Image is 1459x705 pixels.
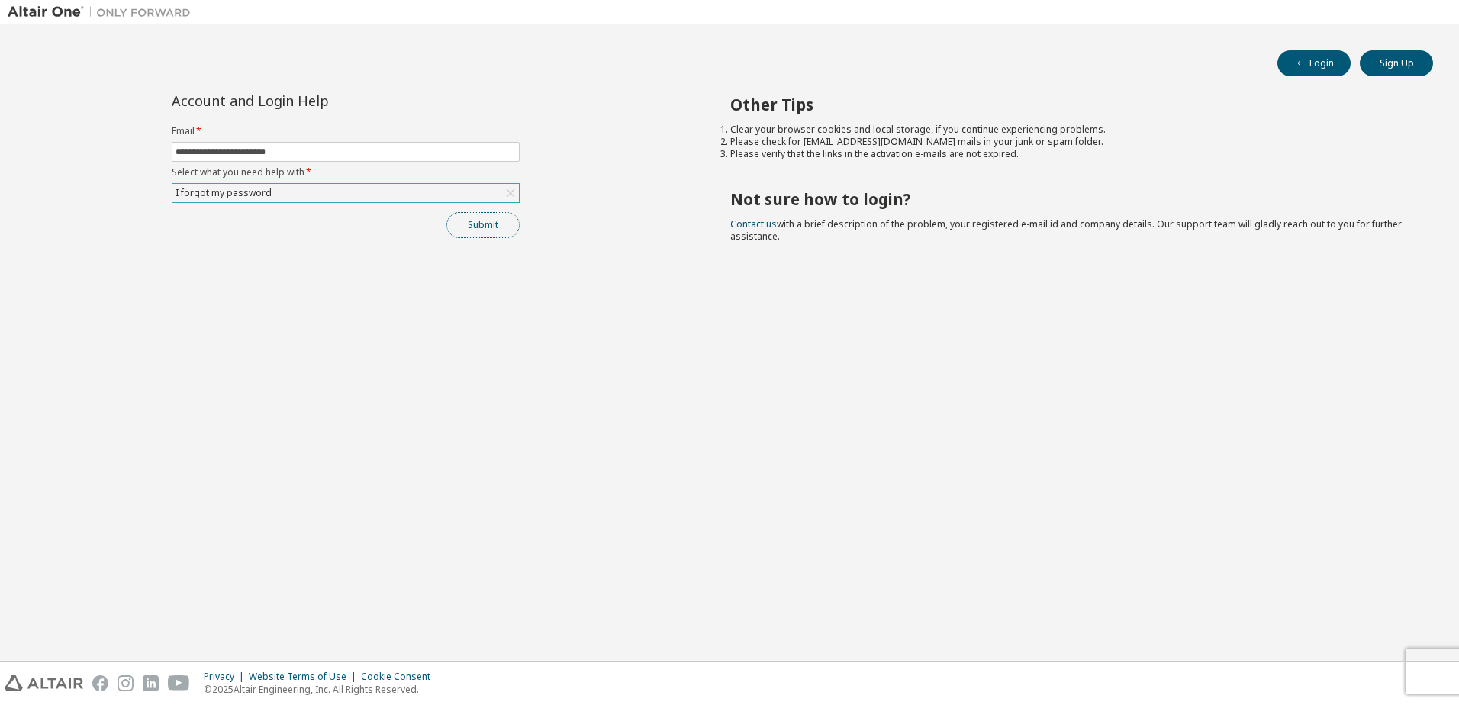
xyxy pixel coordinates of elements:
[730,95,1406,114] h2: Other Tips
[361,671,440,683] div: Cookie Consent
[730,148,1406,160] li: Please verify that the links in the activation e-mails are not expired.
[204,671,249,683] div: Privacy
[730,217,1402,243] span: with a brief description of the problem, your registered e-mail id and company details. Our suppo...
[172,125,520,137] label: Email
[730,217,777,230] a: Contact us
[1360,50,1433,76] button: Sign Up
[8,5,198,20] img: Altair One
[143,675,159,691] img: linkedin.svg
[118,675,134,691] img: instagram.svg
[172,95,450,107] div: Account and Login Help
[446,212,520,238] button: Submit
[92,675,108,691] img: facebook.svg
[730,124,1406,136] li: Clear your browser cookies and local storage, if you continue experiencing problems.
[730,189,1406,209] h2: Not sure how to login?
[204,683,440,696] p: © 2025 Altair Engineering, Inc. All Rights Reserved.
[249,671,361,683] div: Website Terms of Use
[168,675,190,691] img: youtube.svg
[5,675,83,691] img: altair_logo.svg
[172,166,520,179] label: Select what you need help with
[173,185,274,201] div: I forgot my password
[1277,50,1351,76] button: Login
[172,184,519,202] div: I forgot my password
[730,136,1406,148] li: Please check for [EMAIL_ADDRESS][DOMAIN_NAME] mails in your junk or spam folder.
